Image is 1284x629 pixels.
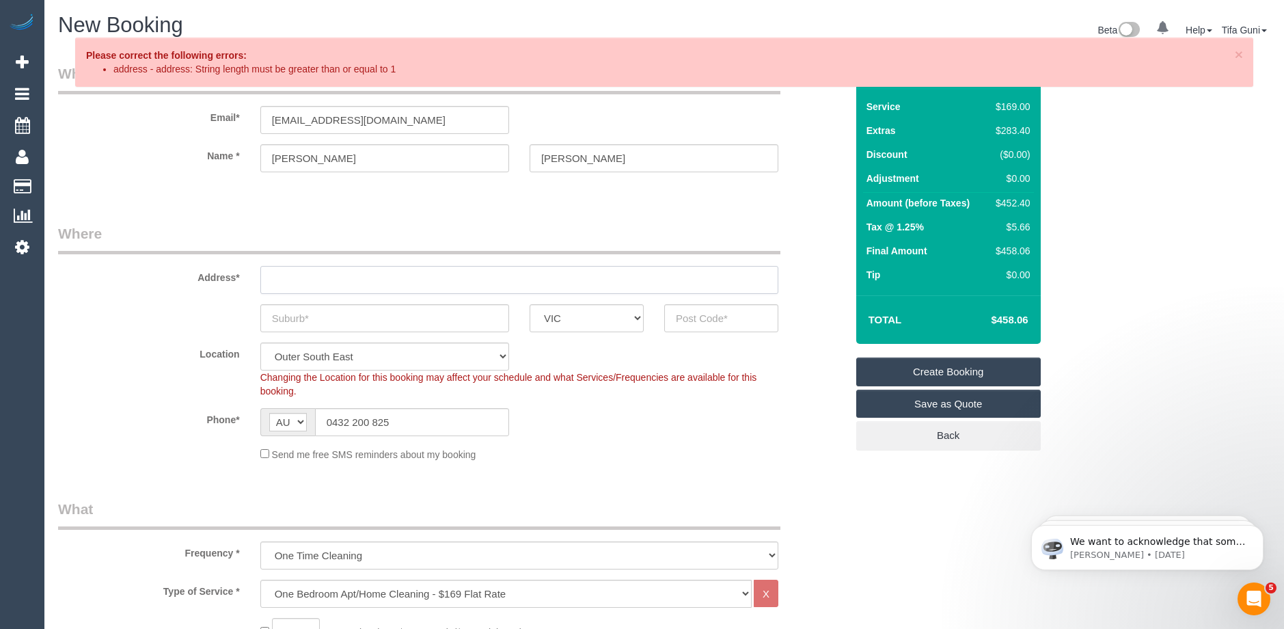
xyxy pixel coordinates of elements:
label: Type of Service * [48,580,250,598]
label: Adjustment [866,172,919,185]
iframe: Intercom notifications message [1011,496,1284,592]
div: ($0.00) [990,148,1030,161]
div: $452.40 [990,196,1030,210]
label: Tip [866,268,881,282]
legend: Where [58,224,780,254]
a: Create Booking [856,358,1041,386]
span: We want to acknowledge that some users may be experiencing lag or slower performance in our softw... [59,40,235,227]
p: Message from Ellie, sent 6d ago [59,53,236,65]
label: Amount (before Taxes) [866,196,970,210]
div: $5.66 [990,220,1030,234]
div: $0.00 [990,268,1030,282]
label: Extras [866,124,896,137]
div: $283.40 [990,124,1030,137]
a: Back [856,421,1041,450]
span: 5 [1266,583,1276,593]
label: Location [48,343,250,361]
strong: Total [869,314,902,325]
label: Discount [866,148,907,161]
button: Close [1235,47,1243,62]
input: Phone* [315,408,509,436]
label: Tax @ 1.25% [866,220,924,234]
div: $0.00 [990,172,1030,185]
input: Email* [260,106,509,134]
span: × [1235,46,1243,62]
label: Address* [48,266,250,284]
a: Help [1186,25,1212,36]
label: Email* [48,106,250,124]
img: New interface [1117,22,1140,40]
strong: Please correct the following errors: [86,50,247,61]
li: address - address: String length must be greater than or equal to 1 [113,62,1229,76]
input: Post Code* [664,304,778,332]
span: New Booking [58,13,183,37]
img: Automaid Logo [8,14,36,33]
a: Beta [1097,25,1140,36]
h4: $458.06 [950,314,1028,326]
div: $169.00 [990,100,1030,113]
label: Frequency * [48,541,250,560]
legend: What [58,499,780,530]
label: Final Amount [866,244,927,258]
span: Send me free SMS reminders about my booking [272,449,476,460]
span: Changing the Location for this booking may affect your schedule and what Services/Frequencies are... [260,372,757,397]
input: Suburb* [260,304,509,332]
input: First Name* [260,144,509,172]
label: Name * [48,144,250,163]
input: Last Name* [530,144,778,172]
div: $458.06 [990,244,1030,258]
a: Save as Quote [856,390,1041,418]
label: Service [866,100,901,113]
a: Tifa Guni [1222,25,1267,36]
iframe: Intercom live chat [1238,583,1270,615]
label: Phone* [48,408,250,427]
